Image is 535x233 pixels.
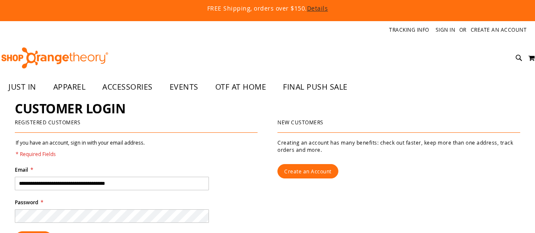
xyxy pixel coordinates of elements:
[30,4,505,13] p: FREE Shipping, orders over $150.
[436,26,455,33] a: Sign In
[15,100,125,117] span: Customer Login
[45,77,94,97] a: APPAREL
[170,77,198,96] span: EVENTS
[8,77,36,96] span: JUST IN
[389,26,429,33] a: Tracking Info
[53,77,86,96] span: APPAREL
[471,26,527,33] a: Create an Account
[207,77,275,97] a: OTF AT HOME
[274,77,356,97] a: FINAL PUSH SALE
[284,168,332,175] span: Create an Account
[277,119,324,126] strong: New Customers
[161,77,207,97] a: EVENTS
[15,166,28,173] span: Email
[307,4,328,12] a: Details
[15,119,80,126] strong: Registered Customers
[16,151,145,158] span: * Required Fields
[277,139,520,154] p: Creating an account has many benefits: check out faster, keep more than one address, track orders...
[283,77,348,96] span: FINAL PUSH SALE
[94,77,161,97] a: ACCESSORIES
[215,77,266,96] span: OTF AT HOME
[277,164,338,178] a: Create an Account
[15,139,145,158] legend: If you have an account, sign in with your email address.
[102,77,153,96] span: ACCESSORIES
[15,199,38,206] span: Password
